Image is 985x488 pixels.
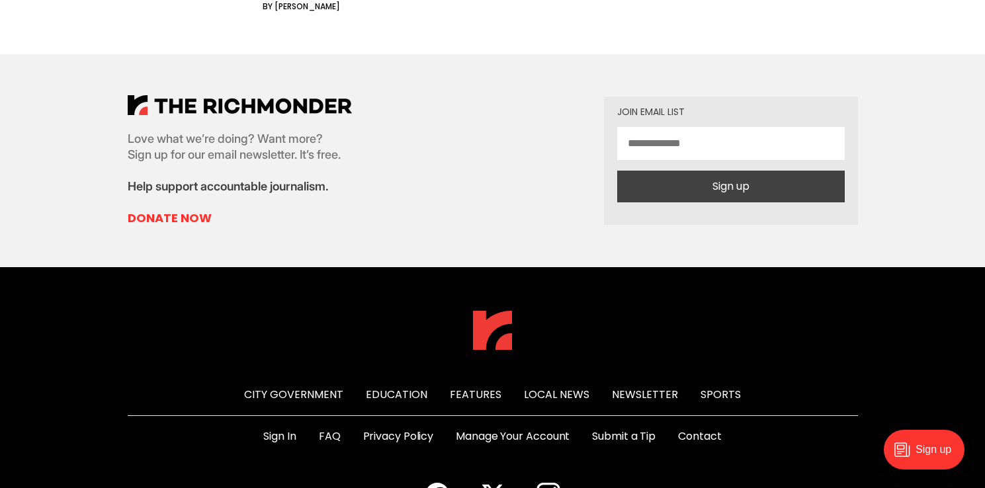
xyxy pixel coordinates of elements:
a: Manage Your Account [456,428,570,444]
img: The Richmonder [473,311,512,350]
a: Sign In [263,428,296,444]
a: Sports [701,387,741,402]
a: Submit a Tip [592,428,656,444]
a: Local News [524,387,589,402]
iframe: portal-trigger [873,423,985,488]
p: Help support accountable journalism. [128,179,352,194]
p: Love what we’re doing? Want more? Sign up for our email newsletter. It’s free. [128,131,352,163]
a: City Government [244,387,343,402]
div: Join email list [617,107,845,116]
a: Contact [678,428,721,444]
a: Newsletter [612,387,678,402]
img: The Richmonder Logo [128,95,352,115]
a: FAQ [319,428,341,444]
a: Education [366,387,427,402]
button: Sign up [617,171,845,202]
a: Privacy Policy [363,428,434,444]
a: Features [450,387,501,402]
a: Donate Now [128,210,352,226]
